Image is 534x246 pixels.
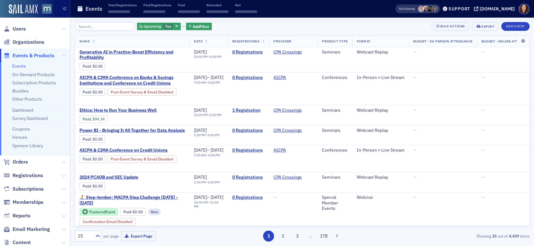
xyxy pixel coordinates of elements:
[139,24,161,29] span: Is Upcoming
[208,153,220,157] time: 5:00 PM
[13,52,54,59] span: Events & Products
[194,174,207,180] span: [DATE]
[482,194,485,200] span: —
[80,148,185,153] a: AICPA & CIMA Conference on Credit Unions
[13,39,44,46] span: Organizations
[133,210,143,214] span: $0.00
[12,115,48,121] a: Survey Dashboard
[210,113,222,117] time: 2:30 PM
[273,49,313,55] span: CPA Crossings
[322,175,348,180] div: Seminars
[491,233,498,239] strong: 25
[83,90,92,94] span: :
[121,231,156,241] button: Export Page
[357,148,405,153] div: In-Person + Live Stream
[80,75,185,86] span: AICPA & CIMA Conference on Banks & Savings Institutions and Conference on Credit Unions
[148,209,161,215] div: New
[92,184,102,188] span: $0.00
[194,147,207,153] span: [DATE]
[13,212,30,219] span: Reports
[413,174,417,180] span: —
[194,113,208,117] time: 12:30 PM
[143,3,171,7] p: Paid Registrations
[194,200,208,204] time: 12:00 AM
[194,180,206,184] time: 1:30 PM
[83,117,91,121] a: Paid
[413,39,473,43] span: Budget - In-Person Attendance
[322,75,348,81] div: Conferences
[12,72,55,77] a: On-Demand Products
[413,107,417,113] span: —
[194,153,206,157] time: 7:00 AM
[413,194,417,200] span: —
[143,10,165,13] span: ‌
[194,133,206,137] time: 1:00 PM
[306,233,315,239] span: …
[194,55,222,59] div: –
[3,159,28,165] a: Orders
[13,186,44,193] span: Subscriptions
[12,107,33,113] a: Dashboard
[194,180,220,184] div: –
[194,54,208,59] time: 12:00 PM
[399,7,405,11] div: Also
[9,4,38,14] a: SailAMX
[273,194,277,200] span: —
[440,25,465,28] div: Bulk Actions
[273,128,302,133] a: CPA Crossings
[232,128,265,133] a: 0 Registrations
[357,195,405,200] div: Webinar
[211,147,223,153] span: [DATE]
[107,88,176,96] div: Post-Event Survey
[80,208,118,216] div: Featured Event
[13,159,28,165] span: Orders
[322,39,348,43] span: Product Type
[357,175,405,180] div: Webcast Replay
[322,128,348,133] div: Seminars
[186,23,212,31] button: AddFilter
[107,155,176,163] div: Post-Event Survey
[422,6,429,12] span: Kelly Brown
[413,49,417,55] span: —
[210,54,222,59] time: 2:00 PM
[273,49,302,55] a: CPA Crossings
[431,6,438,12] span: Mary Beth Halpern
[273,175,313,180] span: CPA Crossings
[80,195,185,206] span: 🏃‍➡️ Step-tember: MACPA Step Challenge Sept. 15 - Oct. 15, 2025
[292,231,303,242] button: 3
[3,239,31,246] a: Content
[519,3,530,14] span: Profile
[3,199,43,206] a: Memberships
[235,3,257,7] p: Net
[12,126,30,132] a: Coupons
[322,195,348,211] div: Special Member Events
[273,128,313,133] span: CPA Crossings
[232,148,265,153] a: 0 Registrations
[3,25,26,32] a: Users
[80,49,185,60] span: Generative AI in Practice-Boost Efficiency and Profitability
[80,88,105,96] div: Paid: 0 - $0
[92,137,102,142] span: $0.00
[194,75,207,80] span: [DATE]
[92,90,102,94] span: $0.00
[13,25,26,32] span: Users
[83,157,91,161] a: Paid
[357,39,371,43] span: Format
[232,39,260,43] span: Registrations
[120,208,146,215] div: Paid: 1 - $0
[482,174,485,180] span: —
[75,22,135,31] input: Search…
[418,6,425,12] span: Dee Sullivan
[194,127,207,133] span: [DATE]
[482,147,485,153] span: —
[194,113,222,117] div: –
[449,6,470,12] div: Support
[13,239,31,246] span: Content
[413,75,417,80] span: —
[194,80,206,85] time: 7:00 AM
[273,108,313,113] span: CPA Crossings
[482,25,494,28] div: Export
[80,128,185,133] a: Power BI - Bringing It All Together for Data Analysis
[89,210,115,214] div: Featured Event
